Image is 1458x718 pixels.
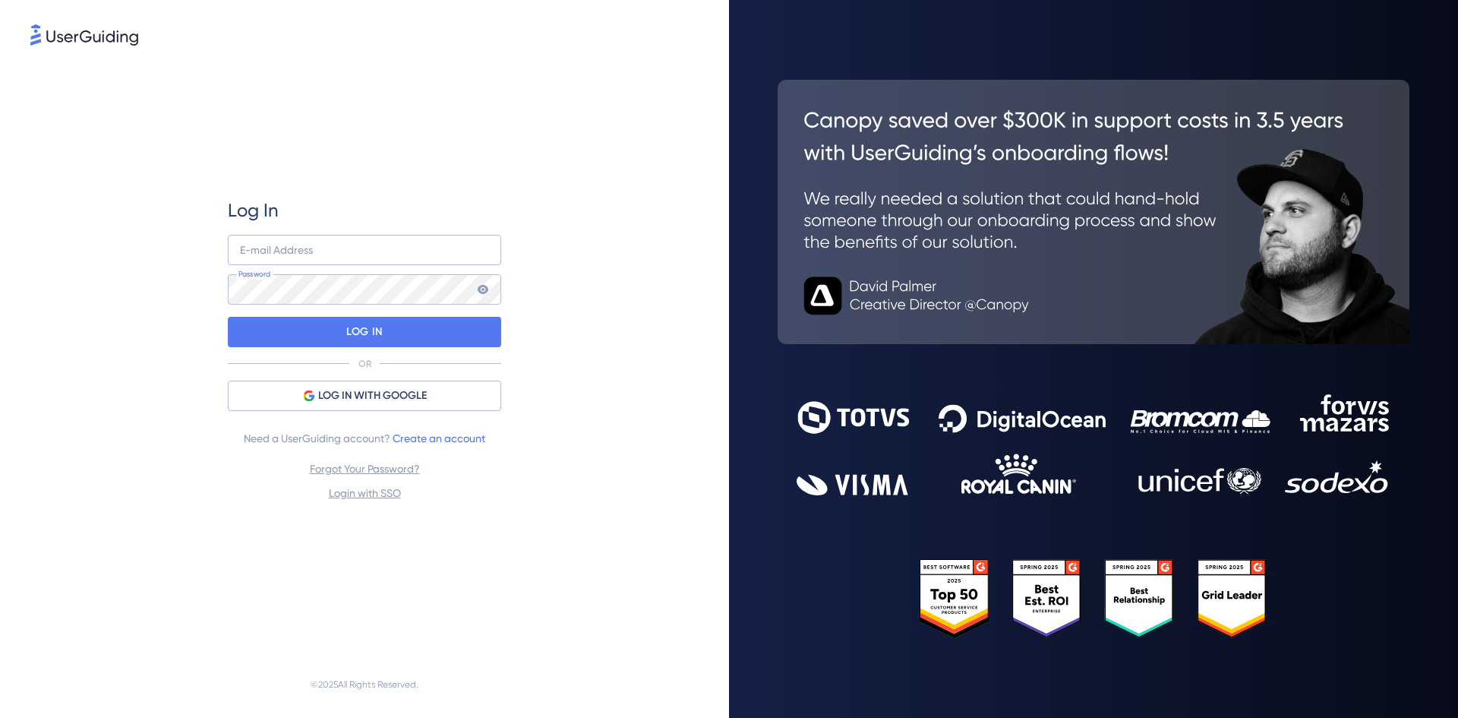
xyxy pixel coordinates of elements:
[358,358,371,370] p: OR
[346,320,382,344] p: LOG IN
[228,198,279,223] span: Log In
[311,675,418,694] span: © 2025 All Rights Reserved.
[318,387,427,405] span: LOG IN WITH GOOGLE
[310,463,420,475] a: Forgot Your Password?
[244,429,485,448] span: Need a UserGuiding account?
[329,487,401,499] a: Login with SSO
[30,24,138,46] img: 8faab4ba6bc7696a72372aa768b0286c.svg
[393,432,485,444] a: Create an account
[778,80,1409,344] img: 26c0aa7c25a843aed4baddd2b5e0fa68.svg
[228,235,501,265] input: example@company.com
[797,394,1390,495] img: 9302ce2ac39453076f5bc0f2f2ca889b.svg
[920,559,1267,639] img: 25303e33045975176eb484905ab012ff.svg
